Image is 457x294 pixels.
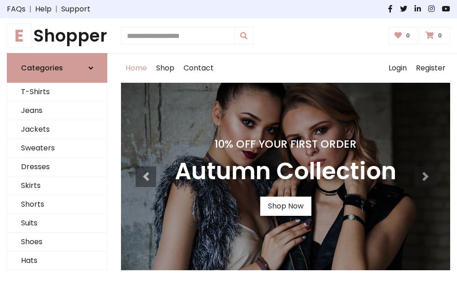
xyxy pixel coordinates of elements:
[384,53,411,83] a: Login
[420,27,450,44] a: 0
[7,53,107,83] a: Categories
[7,120,107,139] a: Jackets
[7,23,32,48] span: E
[35,4,52,15] a: Help
[7,195,107,214] a: Shorts
[175,158,396,186] h3: Autumn Collection
[7,26,107,46] h1: Shopper
[389,27,418,44] a: 0
[7,214,107,233] a: Suits
[7,83,107,102] a: T-Shirts
[7,139,107,158] a: Sweaters
[179,53,218,83] a: Contact
[404,32,412,40] span: 0
[7,4,26,15] a: FAQs
[7,176,107,195] a: Skirts
[260,197,311,216] a: Shop Now
[7,26,107,46] a: EShopper
[175,138,396,150] h4: 10% Off Your First Order
[61,4,90,15] a: Support
[21,64,63,72] h6: Categories
[121,53,152,83] a: Home
[52,4,61,15] span: |
[411,53,450,83] a: Register
[436,32,444,40] span: 0
[152,53,179,83] a: Shop
[7,158,107,176] a: Dresses
[26,4,35,15] span: |
[7,233,107,251] a: Shoes
[7,102,107,120] a: Jeans
[7,251,107,270] a: Hats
